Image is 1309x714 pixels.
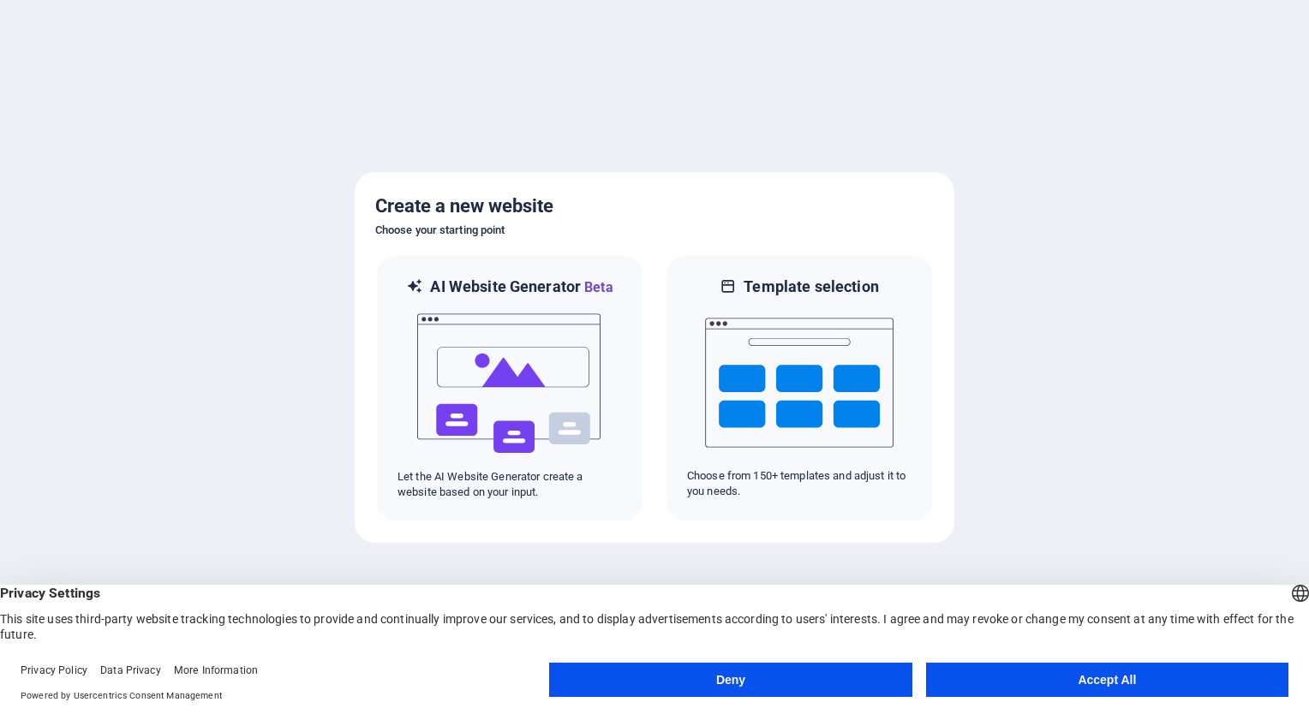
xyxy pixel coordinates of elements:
[397,469,622,500] p: Let the AI Website Generator create a website based on your input.
[744,277,878,297] h6: Template selection
[375,193,934,220] h5: Create a new website
[430,277,613,298] h6: AI Website Generator
[415,298,604,469] img: ai
[687,468,912,499] p: Choose from 150+ templates and adjust it to you needs.
[375,254,644,522] div: AI Website GeneratorBetaaiLet the AI Website Generator create a website based on your input.
[375,220,934,241] h6: Choose your starting point
[581,279,613,295] span: Beta
[665,254,934,522] div: Template selectionChoose from 150+ templates and adjust it to you needs.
